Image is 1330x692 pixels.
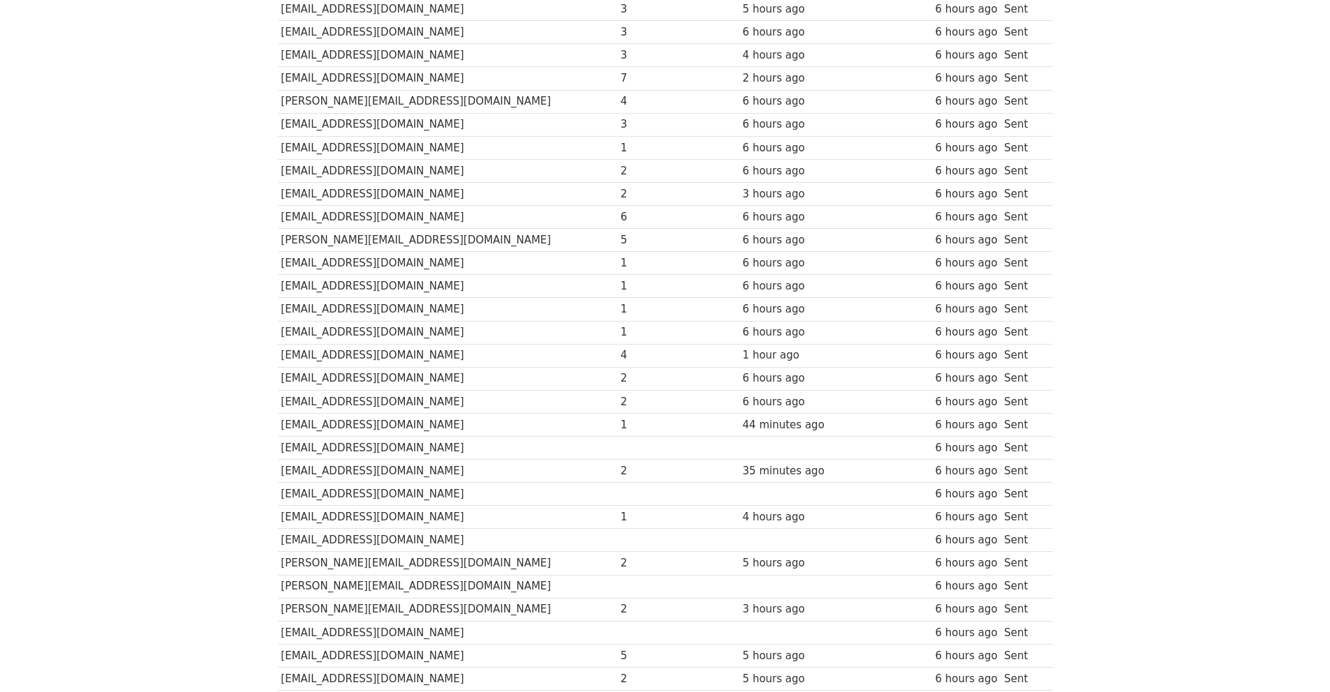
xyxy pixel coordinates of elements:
td: [PERSON_NAME][EMAIL_ADDRESS][DOMAIN_NAME] [278,575,617,598]
td: [EMAIL_ADDRESS][DOMAIN_NAME] [278,506,617,529]
td: [EMAIL_ADDRESS][DOMAIN_NAME] [278,44,617,67]
td: [EMAIL_ADDRESS][DOMAIN_NAME] [278,529,617,552]
div: 6 hours ago [935,24,997,40]
td: [EMAIL_ADDRESS][DOMAIN_NAME] [278,413,617,436]
div: 6 hours ago [743,163,834,179]
div: 2 [621,555,677,571]
div: 6 hours ago [743,116,834,133]
iframe: Chat Widget [1260,625,1330,692]
div: 6 hours ago [935,163,997,179]
div: 2 hours ago [743,70,834,86]
div: 3 hours ago [743,186,834,202]
div: 6 hours ago [935,601,997,617]
div: 4 [621,93,677,110]
div: 6 hours ago [935,140,997,156]
div: 7 [621,70,677,86]
td: [EMAIL_ADDRESS][DOMAIN_NAME] [278,436,617,459]
td: Sent [1000,598,1045,621]
td: Sent [1000,552,1045,575]
div: 6 hours ago [935,648,997,664]
div: 6 hours ago [743,93,834,110]
td: [PERSON_NAME][EMAIL_ADDRESS][DOMAIN_NAME] [278,552,617,575]
div: 6 hours ago [935,555,997,571]
td: Sent [1000,252,1045,275]
td: [EMAIL_ADDRESS][DOMAIN_NAME] [278,621,617,644]
div: 5 hours ago [743,648,834,664]
td: [EMAIL_ADDRESS][DOMAIN_NAME] [278,113,617,136]
td: Sent [1000,413,1045,436]
td: Sent [1000,621,1045,644]
div: 2 [621,186,677,202]
td: [EMAIL_ADDRESS][DOMAIN_NAME] [278,344,617,367]
td: [EMAIL_ADDRESS][DOMAIN_NAME] [278,206,617,229]
div: 6 hours ago [935,486,997,502]
td: Sent [1000,529,1045,552]
div: 3 hours ago [743,601,834,617]
div: 2 [621,163,677,179]
td: Sent [1000,113,1045,136]
div: 1 hour ago [743,347,834,363]
td: [EMAIL_ADDRESS][DOMAIN_NAME] [278,136,617,159]
td: [EMAIL_ADDRESS][DOMAIN_NAME] [278,321,617,344]
td: [PERSON_NAME][EMAIL_ADDRESS][DOMAIN_NAME] [278,598,617,621]
td: [EMAIL_ADDRESS][DOMAIN_NAME] [278,644,617,667]
td: Sent [1000,390,1045,413]
div: 4 hours ago [743,47,834,63]
div: 6 hours ago [743,209,834,225]
div: 6 hours ago [935,440,997,456]
div: 6 [621,209,677,225]
div: 6 hours ago [935,301,997,317]
div: 6 hours ago [935,625,997,641]
td: Sent [1000,483,1045,506]
td: Sent [1000,460,1045,483]
div: 6 hours ago [935,116,997,133]
td: Sent [1000,321,1045,344]
div: 3 [621,116,677,133]
div: 5 [621,232,677,248]
div: 2 [621,370,677,386]
div: 6 hours ago [743,370,834,386]
td: Sent [1000,275,1045,298]
div: 6 hours ago [935,1,997,17]
td: Sent [1000,229,1045,252]
td: Sent [1000,182,1045,205]
td: Sent [1000,136,1045,159]
div: 1 [621,417,677,433]
td: Sent [1000,644,1045,667]
div: 44 minutes ago [743,417,834,433]
div: 1 [621,255,677,271]
div: 6 hours ago [935,70,997,86]
td: Sent [1000,298,1045,321]
td: Sent [1000,667,1045,690]
div: 6 hours ago [935,232,997,248]
div: 6 hours ago [743,140,834,156]
td: [EMAIL_ADDRESS][DOMAIN_NAME] [278,159,617,182]
div: 6 hours ago [935,509,997,525]
div: 1 [621,509,677,525]
div: 4 hours ago [743,509,834,525]
div: 1 [621,278,677,294]
div: 6 hours ago [743,278,834,294]
div: 5 [621,648,677,664]
div: 6 hours ago [935,578,997,594]
div: 6 hours ago [743,255,834,271]
td: Sent [1000,159,1045,182]
td: [EMAIL_ADDRESS][DOMAIN_NAME] [278,390,617,413]
div: 2 [621,394,677,410]
td: Sent [1000,90,1045,113]
td: Sent [1000,506,1045,529]
td: [EMAIL_ADDRESS][DOMAIN_NAME] [278,667,617,690]
div: 35 minutes ago [743,463,834,479]
td: [EMAIL_ADDRESS][DOMAIN_NAME] [278,367,617,390]
div: 6 hours ago [743,324,834,340]
div: 6 hours ago [743,232,834,248]
td: [PERSON_NAME][EMAIL_ADDRESS][DOMAIN_NAME] [278,90,617,113]
td: [EMAIL_ADDRESS][DOMAIN_NAME] [278,275,617,298]
td: Sent [1000,344,1045,367]
div: 6 hours ago [935,209,997,225]
td: Sent [1000,44,1045,67]
div: 3 [621,24,677,40]
div: 6 hours ago [935,417,997,433]
div: 4 [621,347,677,363]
